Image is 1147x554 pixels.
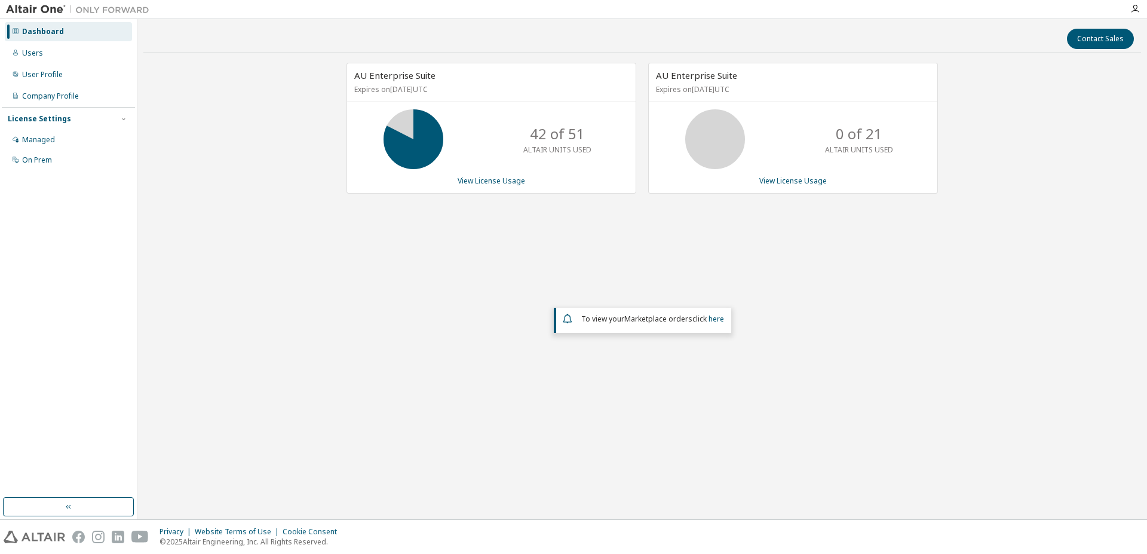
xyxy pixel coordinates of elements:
a: View License Usage [759,176,827,186]
div: Cookie Consent [283,527,344,537]
em: Marketplace orders [624,314,692,324]
p: Expires on [DATE] UTC [656,84,927,94]
img: altair_logo.svg [4,531,65,543]
div: Users [22,48,43,58]
div: Company Profile [22,91,79,101]
span: AU Enterprise Suite [656,69,737,81]
div: Privacy [160,527,195,537]
p: ALTAIR UNITS USED [825,145,893,155]
a: here [709,314,724,324]
img: Altair One [6,4,155,16]
div: Dashboard [22,27,64,36]
span: AU Enterprise Suite [354,69,436,81]
button: Contact Sales [1067,29,1134,49]
img: linkedin.svg [112,531,124,543]
p: 0 of 21 [836,124,882,144]
p: © 2025 Altair Engineering, Inc. All Rights Reserved. [160,537,344,547]
span: To view your click [581,314,724,324]
div: User Profile [22,70,63,79]
a: View License Usage [458,176,525,186]
p: Expires on [DATE] UTC [354,84,625,94]
div: Website Terms of Use [195,527,283,537]
p: ALTAIR UNITS USED [523,145,591,155]
img: facebook.svg [72,531,85,543]
img: instagram.svg [92,531,105,543]
div: Managed [22,135,55,145]
img: youtube.svg [131,531,149,543]
p: 42 of 51 [530,124,585,144]
div: License Settings [8,114,71,124]
div: On Prem [22,155,52,165]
